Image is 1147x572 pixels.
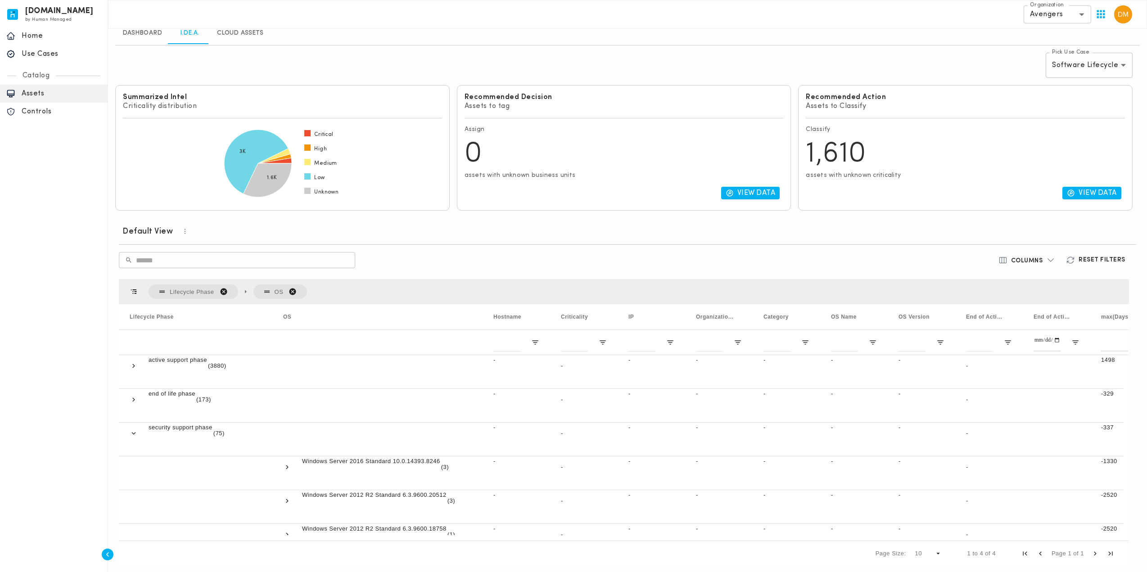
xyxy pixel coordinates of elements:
label: Organization [1030,1,1064,9]
span: of [985,550,990,557]
input: Days Until EOAS Filter Input [1101,333,1128,351]
div: - [550,524,618,557]
h6: Recommended Action [806,93,1125,102]
div: First Page [1021,549,1029,558]
p: - [763,389,809,398]
h6: Columns [1011,257,1043,265]
p: View Data [1079,189,1117,198]
p: Catalog [16,71,56,80]
p: - [493,491,539,500]
div: Last Page [1106,549,1115,558]
span: OS Name [831,314,857,320]
button: Open Filter Menu [936,338,944,347]
span: OS. Press ENTER to sort. Press DELETE to remove [253,284,307,299]
p: - [696,423,742,432]
p: active support phase [149,356,207,365]
div: - [550,456,618,490]
p: - [696,389,742,398]
div: - [955,389,1023,422]
p: Windows Server 2012 R2 Standard 6.3.9600.20512 [302,491,447,500]
p: - [493,389,539,398]
button: Reset Filters [1061,252,1133,268]
p: - [696,356,742,365]
div: - [955,524,1023,557]
p: Criticality distribution [123,102,442,111]
p: Windows Server 2016 Standard 10.0.14393.8246 [302,457,440,466]
span: Unknown [314,189,339,196]
p: - [831,524,877,533]
span: (1) [447,524,455,545]
a: Cloud Assets [210,23,271,44]
p: - [899,457,944,466]
span: (173) [196,389,211,410]
span: max(Days Until EOAS) [1101,314,1139,320]
p: Classify [806,126,1125,134]
p: end of life phase [149,389,195,398]
button: Open Filter Menu [666,338,674,347]
h6: Default View [122,226,173,237]
p: View Data [737,189,776,198]
span: 4 [992,550,996,557]
p: security support phase [149,423,212,432]
span: End of Active Support Date [1034,314,1071,320]
p: - [493,457,539,466]
p: - [696,491,742,500]
div: Software Lifecycle [1046,53,1133,78]
span: of [1073,550,1079,557]
span: 1 [1068,550,1071,557]
p: - [831,457,877,466]
div: - [955,456,1023,490]
p: assets with unknown criticality [806,171,1125,180]
div: - [550,355,618,388]
div: - [955,490,1023,523]
span: Medium [314,160,337,167]
span: OS [283,314,291,320]
a: Dashboard [115,23,169,44]
p: assets with unknown business units [465,171,784,180]
span: (3) [447,491,455,511]
button: Open Filter Menu [599,338,607,347]
label: Pick Use Case [1052,49,1089,56]
p: - [899,423,944,432]
span: 1 [967,550,971,557]
span: Criticality [561,314,588,320]
p: - [628,423,674,432]
p: - [696,524,742,533]
button: Open Filter Menu [1071,338,1079,347]
p: Assets to Classify [806,102,1125,111]
span: Hostname [493,314,521,320]
span: to [972,550,978,557]
input: End of Active Support Date Filter Input [1034,333,1061,351]
div: - [550,389,618,422]
div: Page Size [910,546,946,561]
span: 1,610 [806,140,867,169]
p: - [899,389,944,398]
span: Category [763,314,789,320]
p: - [763,457,809,466]
p: - [763,524,809,533]
div: 10 [915,550,934,557]
h6: [DOMAIN_NAME] [25,8,94,14]
span: IP [628,314,634,320]
p: - [899,356,944,365]
button: Open Filter Menu [801,338,809,347]
span: High [314,145,327,153]
p: Assign [465,126,784,134]
img: David Medallo [1114,5,1132,23]
p: - [899,524,944,533]
p: - [763,356,809,365]
p: - [628,524,674,533]
p: 1498 [1101,356,1147,365]
span: End of Active Support? [966,314,1004,320]
button: Open Filter Menu [869,338,877,347]
p: Home [22,32,101,41]
span: 0 [465,140,483,169]
p: - [763,491,809,500]
span: 4 [980,550,983,557]
text: 1.6K [267,175,277,180]
div: Row Groups [149,284,307,299]
h6: Reset Filters [1079,256,1125,264]
p: - [831,423,877,432]
span: (75) [213,423,225,444]
span: OS [275,288,284,295]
